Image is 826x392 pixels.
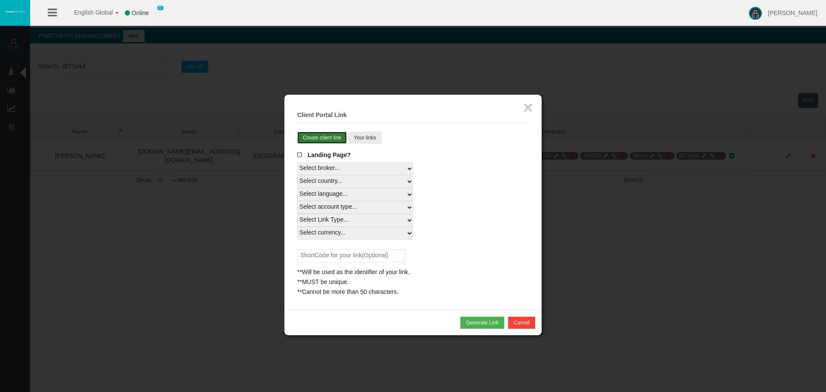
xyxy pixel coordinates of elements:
button: Generate Link [460,317,504,329]
div: **Cannot be more than 50 characters. [297,287,529,297]
b: Client Portal Link [297,111,347,118]
img: user-image [749,7,762,20]
img: logo.svg [4,10,26,13]
span: Landing Page? [308,151,351,158]
button: Cancel [508,317,535,329]
img: user_small.png [155,9,162,18]
button: Create client link [297,132,347,144]
span: 0 [157,5,164,11]
div: **Will be used as the identifier of your link. [297,267,529,277]
input: ShortCode for your link(Optional) [297,250,405,263]
button: Your links [348,132,382,144]
span: English Global [63,9,113,16]
span: [PERSON_NAME] [768,9,817,16]
span: Online [132,9,149,16]
button: × [523,99,533,116]
div: **MUST be unique. [297,277,529,287]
